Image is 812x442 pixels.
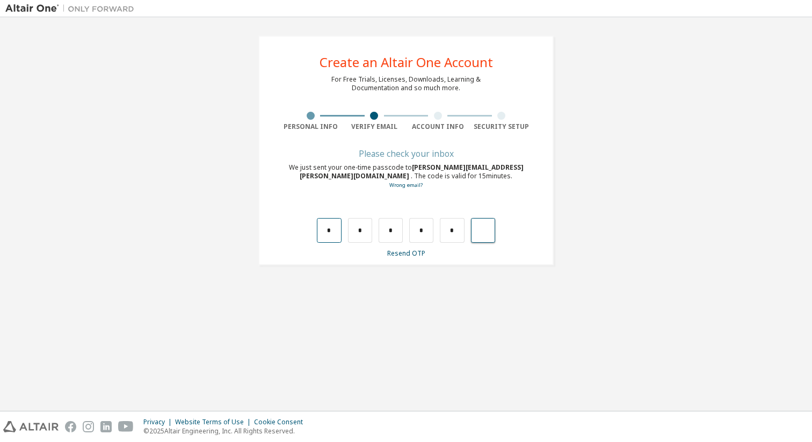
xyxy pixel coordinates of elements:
[470,122,534,131] div: Security Setup
[331,75,481,92] div: For Free Trials, Licenses, Downloads, Learning & Documentation and so much more.
[254,418,309,426] div: Cookie Consent
[100,421,112,432] img: linkedin.svg
[279,163,533,190] div: We just sent your one-time passcode to . The code is valid for 15 minutes.
[343,122,407,131] div: Verify Email
[279,150,533,157] div: Please check your inbox
[389,182,423,189] a: Go back to the registration form
[143,418,175,426] div: Privacy
[175,418,254,426] div: Website Terms of Use
[279,122,343,131] div: Personal Info
[118,421,134,432] img: youtube.svg
[65,421,76,432] img: facebook.svg
[5,3,140,14] img: Altair One
[3,421,59,432] img: altair_logo.svg
[387,249,425,258] a: Resend OTP
[143,426,309,436] p: © 2025 Altair Engineering, Inc. All Rights Reserved.
[320,56,493,69] div: Create an Altair One Account
[300,163,524,180] span: [PERSON_NAME][EMAIL_ADDRESS][PERSON_NAME][DOMAIN_NAME]
[83,421,94,432] img: instagram.svg
[406,122,470,131] div: Account Info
